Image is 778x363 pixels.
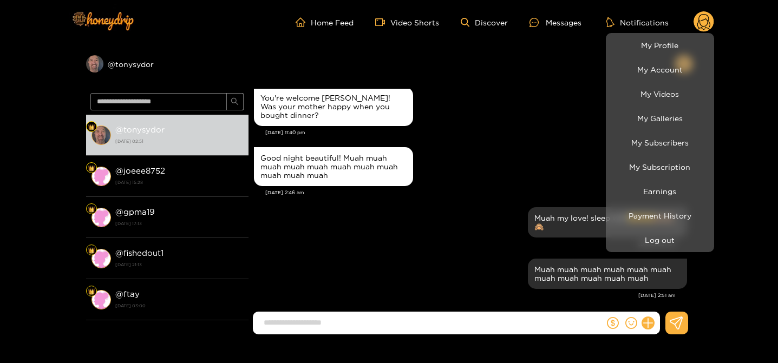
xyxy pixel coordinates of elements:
a: My Subscription [609,157,711,176]
a: Payment History [609,206,711,225]
a: My Videos [609,84,711,103]
a: Earnings [609,182,711,201]
a: My Account [609,60,711,79]
button: Log out [609,230,711,249]
a: My Galleries [609,109,711,128]
a: My Subscribers [609,133,711,152]
a: My Profile [609,36,711,55]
